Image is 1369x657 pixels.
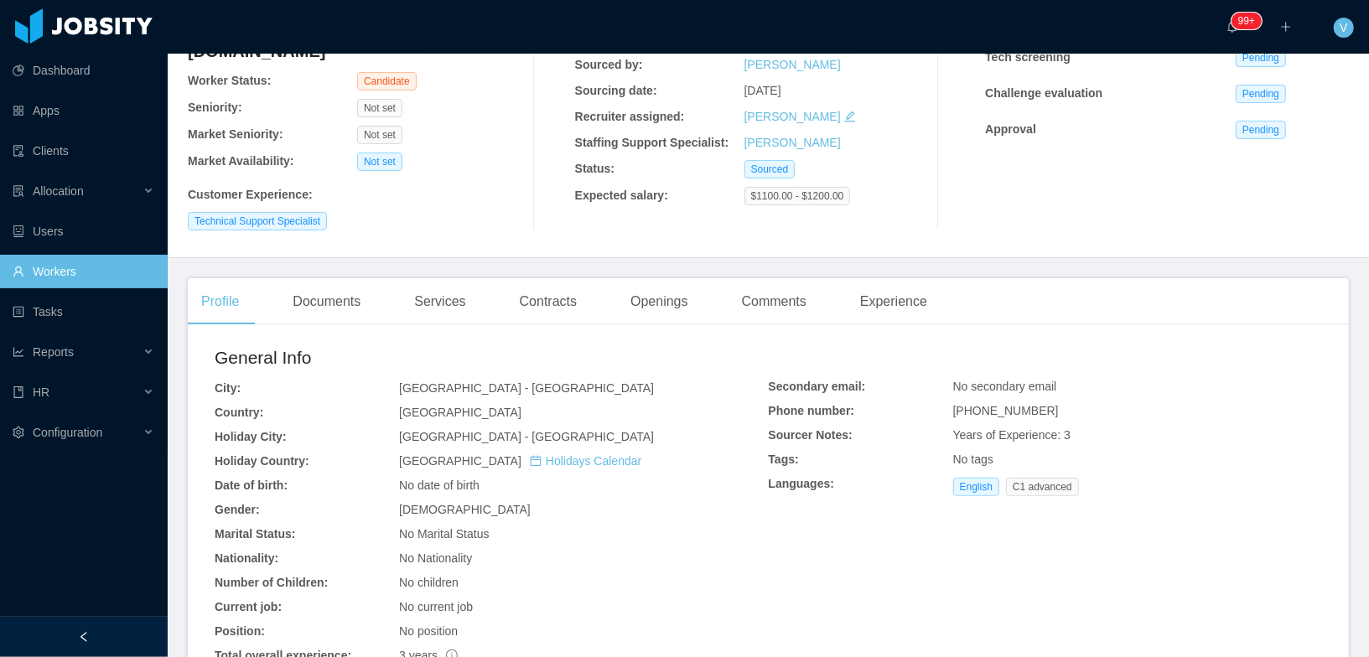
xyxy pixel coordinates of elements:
[1280,21,1292,33] i: icon: plus
[188,188,313,201] b: Customer Experience :
[744,110,841,123] a: [PERSON_NAME]
[357,99,402,117] span: Not set
[575,189,668,202] b: Expected salary:
[13,185,24,197] i: icon: solution
[13,94,154,127] a: icon: appstoreApps
[33,184,84,198] span: Allocation
[13,215,154,248] a: icon: robotUsers
[215,430,287,443] b: Holiday City:
[13,134,154,168] a: icon: auditClients
[399,624,458,638] span: No position
[1236,121,1286,139] span: Pending
[13,427,24,438] i: icon: setting
[530,454,641,468] a: icon: calendarHolidays Calendar
[215,503,260,516] b: Gender:
[530,455,542,467] i: icon: calendar
[575,84,657,97] b: Sourcing date:
[506,278,590,325] div: Contracts
[953,428,1071,442] span: Years of Experience: 3
[188,74,271,87] b: Worker Status:
[399,381,654,395] span: [GEOGRAPHIC_DATA] - [GEOGRAPHIC_DATA]
[985,122,1036,136] strong: Approval
[13,386,24,398] i: icon: book
[1340,18,1347,38] span: V
[188,101,242,114] b: Seniority:
[1236,85,1286,103] span: Pending
[215,551,278,565] b: Nationality:
[13,346,24,358] i: icon: line-chart
[33,426,102,439] span: Configuration
[13,295,154,328] a: icon: profileTasks
[575,110,685,123] b: Recruiter assigned:
[744,160,796,178] span: Sourced
[188,127,283,141] b: Market Seniority:
[13,54,154,87] a: icon: pie-chartDashboard
[953,451,1322,468] div: No tags
[399,600,473,613] span: No current job
[215,479,288,492] b: Date of birth:
[357,72,417,91] span: Candidate
[399,479,480,492] span: No date of birth
[399,454,641,468] span: [GEOGRAPHIC_DATA]
[729,278,820,325] div: Comments
[575,136,729,149] b: Staffing Support Specialist:
[1006,478,1079,496] span: C1 advanced
[769,477,835,490] b: Languages:
[399,503,531,516] span: [DEMOGRAPHIC_DATA]
[215,344,769,371] h2: General Info
[953,380,1057,393] span: No secondary email
[279,278,374,325] div: Documents
[744,58,841,71] a: [PERSON_NAME]
[215,454,309,468] b: Holiday Country:
[1226,21,1238,33] i: icon: bell
[401,278,479,325] div: Services
[844,111,856,122] i: icon: edit
[215,527,295,541] b: Marital Status:
[399,527,489,541] span: No Marital Status
[769,404,855,417] b: Phone number:
[744,187,851,205] span: $1100.00 - $1200.00
[215,406,263,419] b: Country:
[953,478,999,496] span: English
[399,430,654,443] span: [GEOGRAPHIC_DATA] - [GEOGRAPHIC_DATA]
[33,385,49,399] span: HR
[744,84,781,97] span: [DATE]
[13,255,154,288] a: icon: userWorkers
[1232,13,1262,29] sup: 322
[575,162,614,175] b: Status:
[985,86,1102,100] strong: Challenge evaluation
[188,278,252,325] div: Profile
[188,154,294,168] b: Market Availability:
[769,380,866,393] b: Secondary email:
[215,576,328,589] b: Number of Children:
[215,381,241,395] b: City:
[33,345,74,359] span: Reports
[953,404,1059,417] span: [PHONE_NUMBER]
[1236,49,1286,67] span: Pending
[357,153,402,171] span: Not set
[575,58,643,71] b: Sourced by:
[399,406,521,419] span: [GEOGRAPHIC_DATA]
[399,576,459,589] span: No children
[357,126,402,144] span: Not set
[744,136,841,149] a: [PERSON_NAME]
[215,624,265,638] b: Position:
[985,50,1071,64] strong: Tech screening
[617,278,702,325] div: Openings
[399,551,472,565] span: No Nationality
[769,453,799,466] b: Tags:
[215,600,282,613] b: Current job:
[188,212,327,230] span: Technical Support Specialist
[847,278,941,325] div: Experience
[769,428,853,442] b: Sourcer Notes:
